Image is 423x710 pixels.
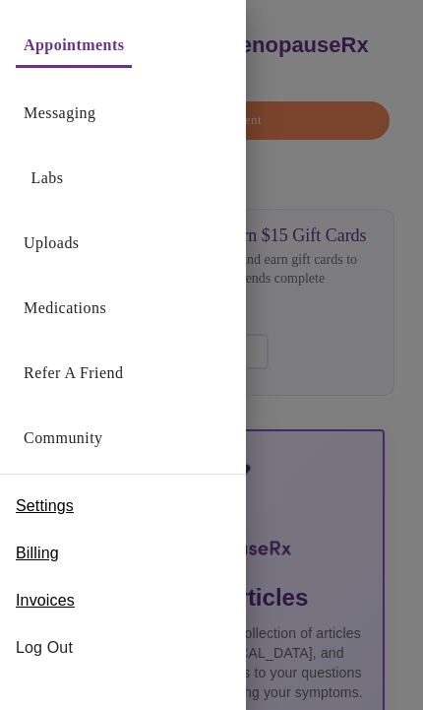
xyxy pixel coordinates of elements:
button: Refer a Friend [16,354,132,393]
button: Medications [16,289,114,328]
a: Refer a Friend [24,359,124,387]
span: Settings [16,494,74,518]
a: Billing [16,538,59,569]
button: Community [16,419,111,458]
a: Community [24,424,103,452]
a: Settings [16,490,74,522]
span: Billing [16,542,59,565]
span: Log Out [16,636,230,660]
a: Messaging [24,99,95,127]
a: Invoices [16,585,75,616]
button: Appointments [16,26,132,68]
button: Uploads [16,224,88,263]
button: Labs [16,159,79,198]
a: Medications [24,294,106,322]
span: Invoices [16,589,75,613]
a: Uploads [24,229,80,257]
button: Messaging [16,94,103,133]
a: Appointments [24,32,124,59]
a: Labs [31,164,64,192]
